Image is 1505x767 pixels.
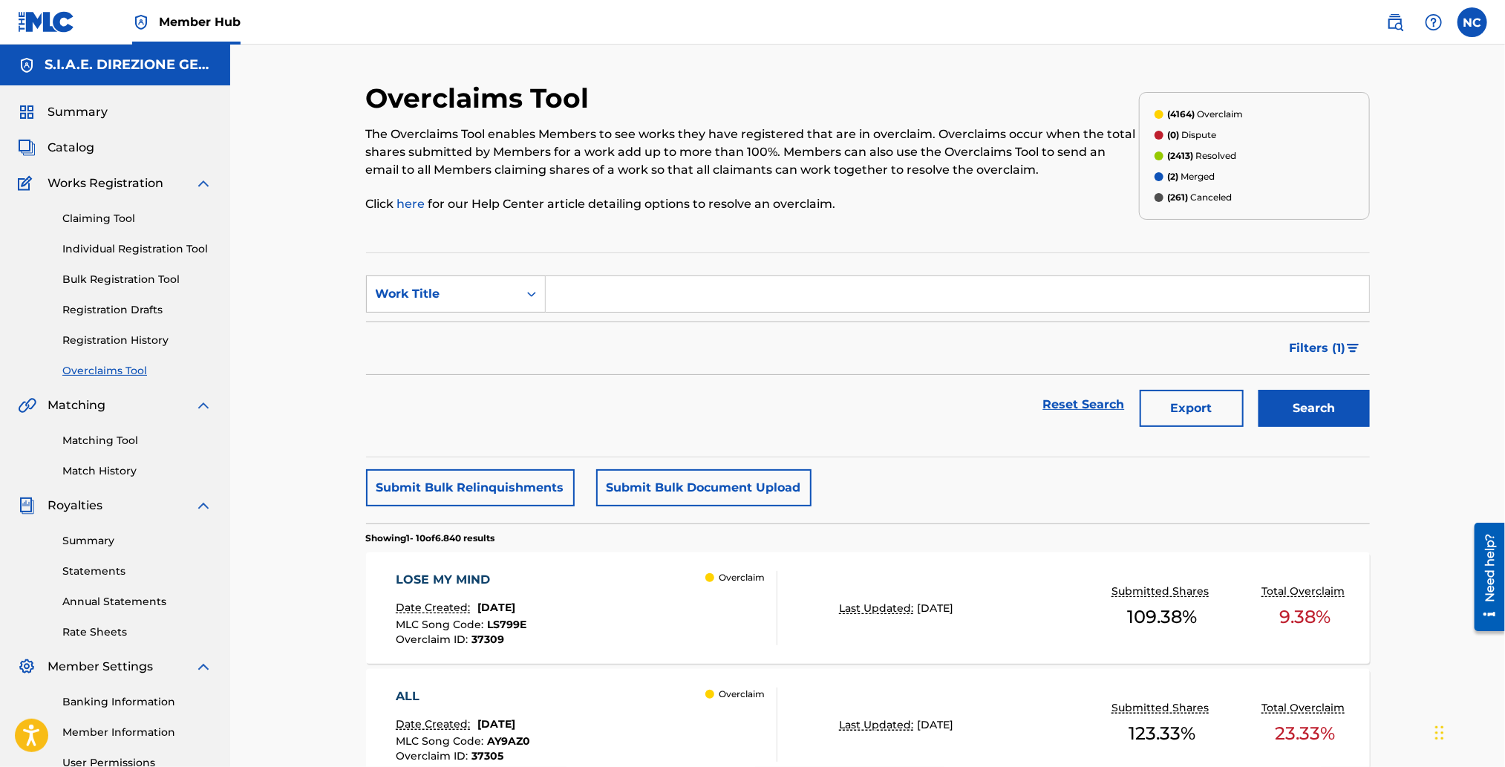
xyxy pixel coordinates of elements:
img: Member Settings [18,658,36,676]
div: LOSE MY MIND [396,571,526,589]
a: Summary [62,533,212,549]
span: 23.33 % [1275,720,1335,747]
h2: Overclaims Tool [366,82,597,115]
img: Accounts [18,56,36,74]
iframe: Chat Widget [1431,696,1505,767]
p: Resolved [1168,149,1237,163]
span: 37309 [471,633,504,646]
a: Reset Search [1036,388,1132,421]
span: MLC Song Code : [396,734,487,748]
img: Top Rightsholder [132,13,150,31]
span: [DATE] [477,717,515,731]
a: SummarySummary [18,103,108,121]
div: ALL [396,688,530,705]
span: (4164) [1168,108,1195,120]
p: Last Updated: [839,601,917,616]
p: Overclaim [719,571,765,584]
p: Merged [1168,170,1215,183]
div: Trascina [1435,711,1444,755]
iframe: Resource Center [1463,518,1505,637]
span: Overclaim ID : [396,633,471,646]
a: Bulk Registration Tool [62,272,212,287]
button: Submit Bulk Document Upload [596,469,812,506]
a: here [397,197,428,211]
div: Widget chat [1431,696,1505,767]
p: Date Created: [396,600,474,616]
p: Showing 1 - 10 of 6.840 results [366,532,495,545]
button: Search [1258,390,1370,427]
a: Banking Information [62,694,212,710]
img: help [1425,13,1443,31]
span: [DATE] [477,601,515,614]
button: Filters (1) [1281,330,1370,367]
p: Overclaim [1168,108,1244,121]
a: Registration Drafts [62,302,212,318]
span: AY9AZ0 [487,734,530,748]
img: expand [195,658,212,676]
a: Individual Registration Tool [62,241,212,257]
a: Public Search [1380,7,1410,37]
span: 9.38 % [1279,604,1331,630]
h5: S.I.A.E. DIREZIONE GENERALE [45,56,212,74]
p: Total Overclaim [1261,584,1348,599]
span: [DATE] [917,718,953,731]
p: Total Overclaim [1261,700,1348,716]
div: User Menu [1457,7,1487,37]
img: expand [195,396,212,414]
a: LOSE MY MINDDate Created:[DATE]MLC Song Code:LS799EOverclaim ID:37309 OverclaimLast Updated:[DATE... [366,552,1370,664]
p: Submitted Shares [1111,584,1212,599]
form: Search Form [366,275,1370,434]
button: Submit Bulk Relinquishments [366,469,575,506]
div: Help [1419,7,1449,37]
a: Rate Sheets [62,624,212,640]
span: Overclaim ID : [396,749,471,763]
a: Annual Statements [62,594,212,610]
p: Last Updated: [839,717,917,733]
span: Royalties [48,497,102,515]
a: Claiming Tool [62,211,212,226]
span: 37305 [471,749,503,763]
span: (2) [1168,171,1179,182]
a: Match History [62,463,212,479]
a: Matching Tool [62,433,212,448]
span: [DATE] [917,601,953,615]
a: Statements [62,564,212,579]
a: Member Information [62,725,212,740]
p: The Overclaims Tool enables Members to see works they have registered that are in overclaim. Over... [366,125,1139,179]
img: expand [195,174,212,192]
span: Summary [48,103,108,121]
span: (261) [1168,192,1189,203]
img: search [1386,13,1404,31]
a: CatalogCatalog [18,139,94,157]
span: (0) [1168,129,1180,140]
img: Works Registration [18,174,37,192]
img: filter [1347,344,1359,353]
span: LS799E [487,618,526,631]
span: Matching [48,396,105,414]
img: expand [195,497,212,515]
p: Date Created: [396,717,474,732]
p: Submitted Shares [1111,700,1212,716]
div: Work Title [376,285,509,303]
span: Catalog [48,139,94,157]
span: 123.33 % [1129,720,1195,747]
img: Catalog [18,139,36,157]
a: Overclaims Tool [62,363,212,379]
span: 109.38 % [1127,604,1197,630]
span: Works Registration [48,174,163,192]
span: Member Hub [159,13,241,30]
span: (2413) [1168,150,1194,161]
span: MLC Song Code : [396,618,487,631]
span: Member Settings [48,658,153,676]
img: MLC Logo [18,11,75,33]
p: Dispute [1168,128,1217,142]
p: Click for our Help Center article detailing options to resolve an overclaim. [366,195,1139,213]
img: Summary [18,103,36,121]
p: Overclaim [719,688,765,701]
button: Export [1140,390,1244,427]
a: Registration History [62,333,212,348]
img: Royalties [18,497,36,515]
img: Matching [18,396,36,414]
